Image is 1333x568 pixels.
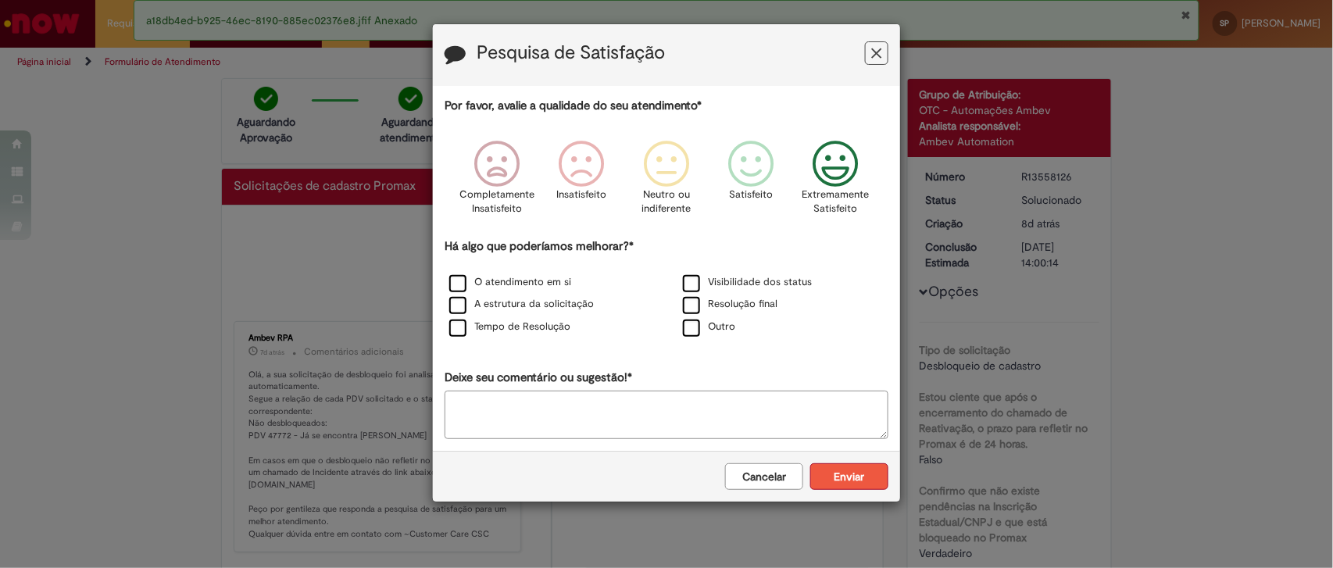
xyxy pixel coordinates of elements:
p: Extremamente Satisfeito [802,188,869,216]
label: Deixe seu comentário ou sugestão!* [445,370,632,386]
label: Pesquisa de Satisfação [477,43,665,63]
p: Satisfeito [729,188,773,202]
label: O atendimento em si [449,275,571,290]
div: Extremamente Satisfeito [795,129,875,236]
label: Visibilidade dos status [683,275,812,290]
button: Enviar [810,463,888,490]
label: Por favor, avalie a qualidade do seu atendimento* [445,98,702,114]
label: A estrutura da solicitação [449,297,594,312]
div: Neutro ou indiferente [627,129,706,236]
label: Outro [683,320,735,334]
div: Completamente Insatisfeito [457,129,537,236]
div: Insatisfeito [542,129,622,236]
button: Cancelar [725,463,803,490]
label: Tempo de Resolução [449,320,570,334]
div: Há algo que poderíamos melhorar?* [445,238,888,339]
div: Satisfeito [711,129,791,236]
p: Neutro ou indiferente [638,188,695,216]
p: Insatisfeito [557,188,607,202]
p: Completamente Insatisfeito [460,188,535,216]
label: Resolução final [683,297,777,312]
